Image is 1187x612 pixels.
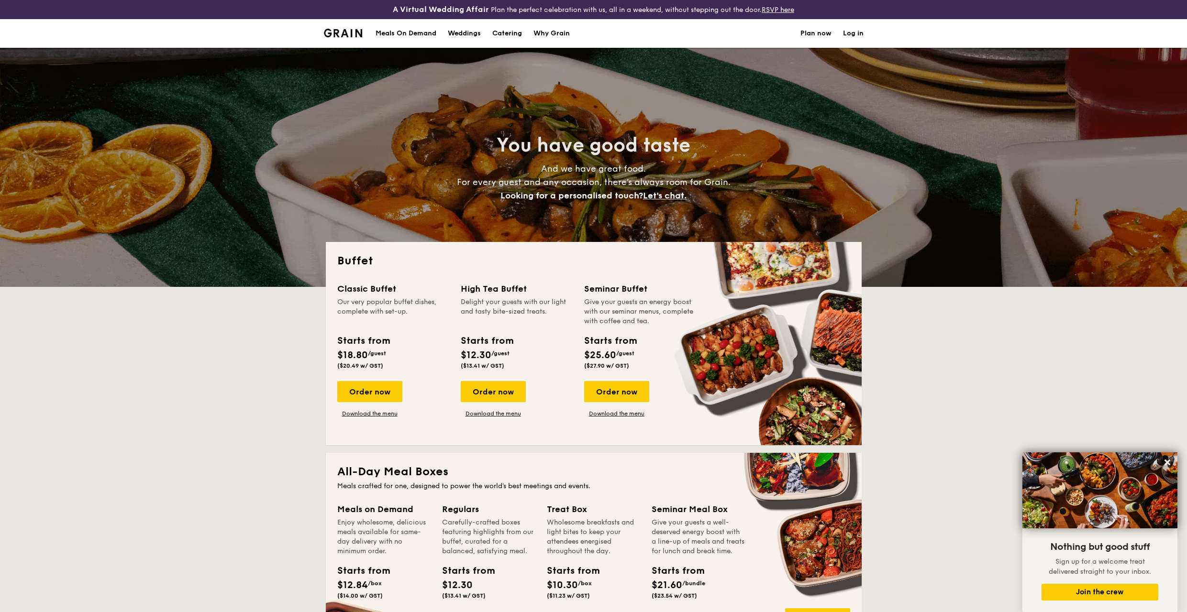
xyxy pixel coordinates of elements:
button: Join the crew [1042,584,1158,601]
div: Starts from [652,564,695,578]
div: Weddings [448,19,481,48]
a: Download the menu [584,410,649,417]
a: Meals On Demand [370,19,442,48]
div: Starts from [461,334,513,348]
a: Catering [487,19,528,48]
a: Download the menu [337,410,402,417]
button: Close [1160,455,1175,470]
a: Why Grain [528,19,576,48]
div: Starts from [442,564,485,578]
span: And we have great food. For every guest and any occasion, there’s always room for Grain. [457,164,731,201]
div: Meals on Demand [337,503,431,516]
a: Log in [843,19,864,48]
div: Starts from [584,334,636,348]
div: Enjoy wholesome, delicious meals available for same-day delivery with no minimum order. [337,518,431,556]
div: Delight your guests with our light and tasty bite-sized treats. [461,297,573,326]
div: Seminar Buffet [584,282,696,295]
span: /guest [616,350,634,357]
a: Weddings [442,19,487,48]
h2: Buffet [337,253,850,269]
h1: Catering [492,19,522,48]
img: DSC07876-Edit02-Large.jpeg [1022,452,1177,528]
a: Plan now [800,19,832,48]
div: Our very popular buffet dishes, complete with set-up. [337,297,449,326]
div: Plan the perfect celebration with us, all in a weekend, without stepping out the door. [318,4,869,15]
span: Looking for a personalised touch? [500,190,643,201]
div: Starts from [337,334,389,348]
span: ($20.49 w/ GST) [337,362,383,369]
span: /box [368,580,382,587]
div: Why Grain [533,19,570,48]
span: Nothing but good stuff [1050,541,1150,553]
span: ($14.00 w/ GST) [337,592,383,599]
span: ($13.41 w/ GST) [461,362,504,369]
div: Order now [461,381,526,402]
span: $25.60 [584,350,616,361]
span: ($13.41 w/ GST) [442,592,486,599]
span: Sign up for a welcome treat delivered straight to your inbox. [1049,557,1151,576]
div: Order now [584,381,649,402]
a: RSVP here [762,6,794,14]
span: $10.30 [547,579,578,591]
span: $12.30 [442,579,473,591]
span: /guest [491,350,510,357]
span: /box [578,580,592,587]
div: Meals crafted for one, designed to power the world's best meetings and events. [337,481,850,491]
span: ($11.23 w/ GST) [547,592,590,599]
div: Give your guests a well-deserved energy boost with a line-up of meals and treats for lunch and br... [652,518,745,556]
span: Let's chat. [643,190,687,201]
div: Carefully-crafted boxes featuring highlights from our buffet, curated for a balanced, satisfying ... [442,518,535,556]
a: Download the menu [461,410,526,417]
div: Starts from [337,564,380,578]
span: /bundle [682,580,705,587]
div: Seminar Meal Box [652,503,745,516]
span: $12.84 [337,579,368,591]
img: Grain [324,29,363,37]
div: Regulars [442,503,535,516]
div: Wholesome breakfasts and light bites to keep your attendees energised throughout the day. [547,518,640,556]
h2: All-Day Meal Boxes [337,464,850,480]
span: $18.80 [337,350,368,361]
div: Treat Box [547,503,640,516]
div: High Tea Buffet [461,282,573,295]
span: ($23.54 w/ GST) [652,592,697,599]
div: Meals On Demand [376,19,436,48]
span: $21.60 [652,579,682,591]
h4: A Virtual Wedding Affair [393,4,489,15]
a: Logotype [324,29,363,37]
span: You have good taste [497,134,690,157]
div: Order now [337,381,402,402]
div: Starts from [547,564,590,578]
span: ($27.90 w/ GST) [584,362,629,369]
div: Classic Buffet [337,282,449,295]
span: $12.30 [461,350,491,361]
div: Give your guests an energy boost with our seminar menus, complete with coffee and tea. [584,297,696,326]
span: /guest [368,350,386,357]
